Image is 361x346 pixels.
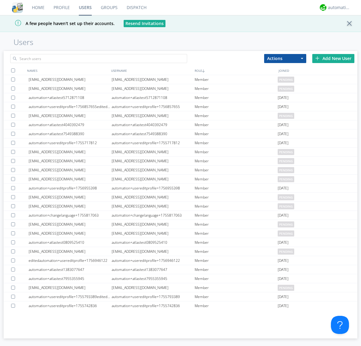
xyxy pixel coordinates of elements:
[278,102,288,111] span: [DATE]
[195,292,278,301] div: Member
[4,193,357,202] a: [EMAIL_ADDRESS][DOMAIN_NAME][EMAIL_ADDRESS][DOMAIN_NAME]Memberpending
[278,221,294,227] span: pending
[29,138,112,147] div: automation+usereditprofile+1755717812
[195,247,278,256] div: Member
[112,138,195,147] div: automation+usereditprofile+1755717812
[278,285,294,291] span: pending
[4,292,357,301] a: automation+usereditprofile+1755793389editedautomation+usereditprofile+1755793389automation+usered...
[29,202,112,211] div: [EMAIL_ADDRESS][DOMAIN_NAME]
[278,203,294,209] span: pending
[4,93,357,102] a: automation+atlastest5712871108automation+atlastest5712871108Member[DATE]
[264,54,306,63] button: Actions
[12,2,23,13] img: cddb5a64eb264b2086981ab96f4c1ba7
[195,148,278,156] div: Member
[29,193,112,202] div: [EMAIL_ADDRESS][DOMAIN_NAME]
[29,120,112,129] div: automation+atlastest4040392479
[277,66,361,75] div: JOINED
[278,158,294,164] span: pending
[4,211,357,220] a: automation+changelanguage+1755817063automation+changelanguage+1755817063Member[DATE]
[112,256,195,265] div: automation+usereditprofile+1756946122
[112,283,195,292] div: [EMAIL_ADDRESS][DOMAIN_NAME]
[112,166,195,174] div: [EMAIL_ADDRESS][DOMAIN_NAME]
[112,157,195,165] div: [EMAIL_ADDRESS][DOMAIN_NAME]
[278,149,294,155] span: pending
[112,120,195,129] div: automation+atlastest4040392479
[195,166,278,174] div: Member
[29,301,112,310] div: automation+usereditprofile+1755742836
[195,211,278,220] div: Member
[29,93,112,102] div: automation+atlastest5712871108
[195,202,278,211] div: Member
[195,256,278,265] div: Member
[4,166,357,175] a: [EMAIL_ADDRESS][DOMAIN_NAME][EMAIL_ADDRESS][DOMAIN_NAME]Memberpending
[112,211,195,220] div: automation+changelanguage+1755817063
[112,220,195,229] div: [EMAIL_ADDRESS][DOMAIN_NAME]
[278,256,288,265] span: [DATE]
[112,102,195,111] div: automation+usereditprofile+1756857655
[278,211,288,220] span: [DATE]
[278,230,294,236] span: pending
[195,129,278,138] div: Member
[278,86,294,92] span: pending
[195,102,278,111] div: Member
[195,220,278,229] div: Member
[29,166,112,174] div: [EMAIL_ADDRESS][DOMAIN_NAME]
[195,301,278,310] div: Member
[29,211,112,220] div: automation+changelanguage+1755817063
[195,283,278,292] div: Member
[278,292,288,301] span: [DATE]
[29,220,112,229] div: [EMAIL_ADDRESS][DOMAIN_NAME]
[112,301,195,310] div: automation+usereditprofile+1755742836
[195,84,278,93] div: Member
[112,193,195,202] div: [EMAIL_ADDRESS][DOMAIN_NAME]
[112,202,195,211] div: [EMAIL_ADDRESS][DOMAIN_NAME]
[112,247,195,256] div: [EMAIL_ADDRESS][DOMAIN_NAME]
[4,265,357,274] a: automation+atlastest1383077647automation+atlastest1383077647Member[DATE]
[315,56,319,60] img: plus.svg
[195,274,278,283] div: Member
[4,184,357,193] a: automation+usereditprofile+1756955398automation+usereditprofile+1756955398Member[DATE]
[29,175,112,183] div: [EMAIL_ADDRESS][DOMAIN_NAME]
[278,93,288,102] span: [DATE]
[112,129,195,138] div: automation+atlastest7549388390
[278,265,288,274] span: [DATE]
[29,84,112,93] div: [EMAIL_ADDRESS][DOMAIN_NAME]
[312,54,354,63] div: Add New User
[26,66,110,75] div: NAMES
[278,77,294,83] span: pending
[193,66,277,75] div: ROLE
[278,184,288,193] span: [DATE]
[195,265,278,274] div: Member
[195,184,278,192] div: Member
[278,176,294,182] span: pending
[5,21,115,26] span: A few people haven't set up their accounts.
[29,157,112,165] div: [EMAIL_ADDRESS][DOMAIN_NAME]
[4,301,357,310] a: automation+usereditprofile+1755742836automation+usereditprofile+1755742836Member[DATE]
[29,229,112,238] div: [EMAIL_ADDRESS][DOMAIN_NAME]
[4,129,357,138] a: automation+atlastest7549388390automation+atlastest7549388390Member[DATE]
[112,84,195,93] div: [EMAIL_ADDRESS][DOMAIN_NAME]
[29,292,112,301] div: automation+usereditprofile+1755793389editedautomation+usereditprofile+1755793389
[278,274,288,283] span: [DATE]
[112,175,195,183] div: [EMAIL_ADDRESS][DOMAIN_NAME]
[195,193,278,202] div: Member
[112,184,195,192] div: automation+usereditprofile+1756955398
[4,247,357,256] a: [EMAIL_ADDRESS][DOMAIN_NAME][EMAIL_ADDRESS][DOMAIN_NAME]Memberpending
[112,274,195,283] div: automation+atlastest7955355945
[29,256,112,265] div: editedautomation+usereditprofile+1756946122
[29,75,112,84] div: [EMAIL_ADDRESS][DOMAIN_NAME]
[195,238,278,247] div: Member
[4,283,357,292] a: [EMAIL_ADDRESS][DOMAIN_NAME][EMAIL_ADDRESS][DOMAIN_NAME]Memberpending
[278,194,294,200] span: pending
[195,120,278,129] div: Member
[4,229,357,238] a: [EMAIL_ADDRESS][DOMAIN_NAME][EMAIL_ADDRESS][DOMAIN_NAME]Memberpending
[112,229,195,238] div: [EMAIL_ADDRESS][DOMAIN_NAME]
[29,283,112,292] div: [EMAIL_ADDRESS][DOMAIN_NAME]
[195,93,278,102] div: Member
[4,84,357,93] a: [EMAIL_ADDRESS][DOMAIN_NAME][EMAIL_ADDRESS][DOMAIN_NAME]Memberpending
[4,202,357,211] a: [EMAIL_ADDRESS][DOMAIN_NAME][EMAIL_ADDRESS][DOMAIN_NAME]Memberpending
[278,129,288,138] span: [DATE]
[331,316,349,334] iframe: Toggle Customer Support
[278,301,288,310] span: [DATE]
[29,247,112,256] div: [EMAIL_ADDRESS][DOMAIN_NAME]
